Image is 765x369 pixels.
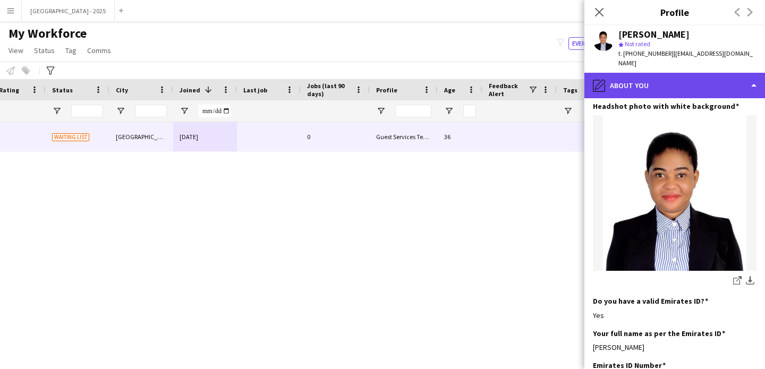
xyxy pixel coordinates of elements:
span: Profile [376,86,397,94]
div: [PERSON_NAME] [618,30,690,39]
input: Profile Filter Input [395,105,431,117]
a: Comms [83,44,115,57]
div: [GEOGRAPHIC_DATA] [109,122,173,151]
a: View [4,44,28,57]
h3: Headshot photo with white background [593,101,739,111]
span: Not rated [625,40,650,48]
div: [PERSON_NAME] [593,342,756,352]
input: Age Filter Input [463,105,476,117]
button: Open Filter Menu [180,106,189,116]
button: Everyone12,834 [568,37,625,50]
div: [DATE] [173,122,237,151]
div: 36 [438,122,482,151]
button: [GEOGRAPHIC_DATA] - 2025 [22,1,115,21]
span: Feedback Alert [489,82,528,98]
span: Status [34,46,55,55]
button: Open Filter Menu [52,106,62,116]
span: Comms [87,46,111,55]
input: Status Filter Input [71,105,103,117]
span: View [8,46,23,55]
button: Open Filter Menu [376,106,386,116]
input: Tags Filter Input [582,105,614,117]
input: City Filter Input [135,105,167,117]
h3: Profile [584,5,765,19]
button: Open Filter Menu [444,106,454,116]
span: Tags [563,86,577,94]
div: About you [584,73,765,98]
span: | [EMAIL_ADDRESS][DOMAIN_NAME] [618,49,753,67]
span: Jobs (last 90 days) [307,82,351,98]
button: Open Filter Menu [563,106,573,116]
span: Status [52,86,73,94]
div: 0 [301,122,370,151]
span: t. [PHONE_NUMBER] [618,49,674,57]
h3: Do you have a valid Emirates ID? [593,296,708,306]
a: Tag [61,44,81,57]
input: Joined Filter Input [199,105,231,117]
span: Joined [180,86,200,94]
span: Last job [243,86,267,94]
span: City [116,86,128,94]
button: Open Filter Menu [116,106,125,116]
div: Guest Services Team [370,122,438,151]
span: Tag [65,46,76,55]
app-action-btn: Advanced filters [44,64,57,77]
span: Age [444,86,455,94]
span: My Workforce [8,25,87,41]
a: Status [30,44,59,57]
img: 4f1f5b92-8d69-42eb-a179-ff93f5558bee.JPG [593,115,756,271]
span: Waiting list [52,133,89,141]
div: Yes [593,311,756,320]
h3: Your full name as per the Emirates ID [593,329,725,338]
